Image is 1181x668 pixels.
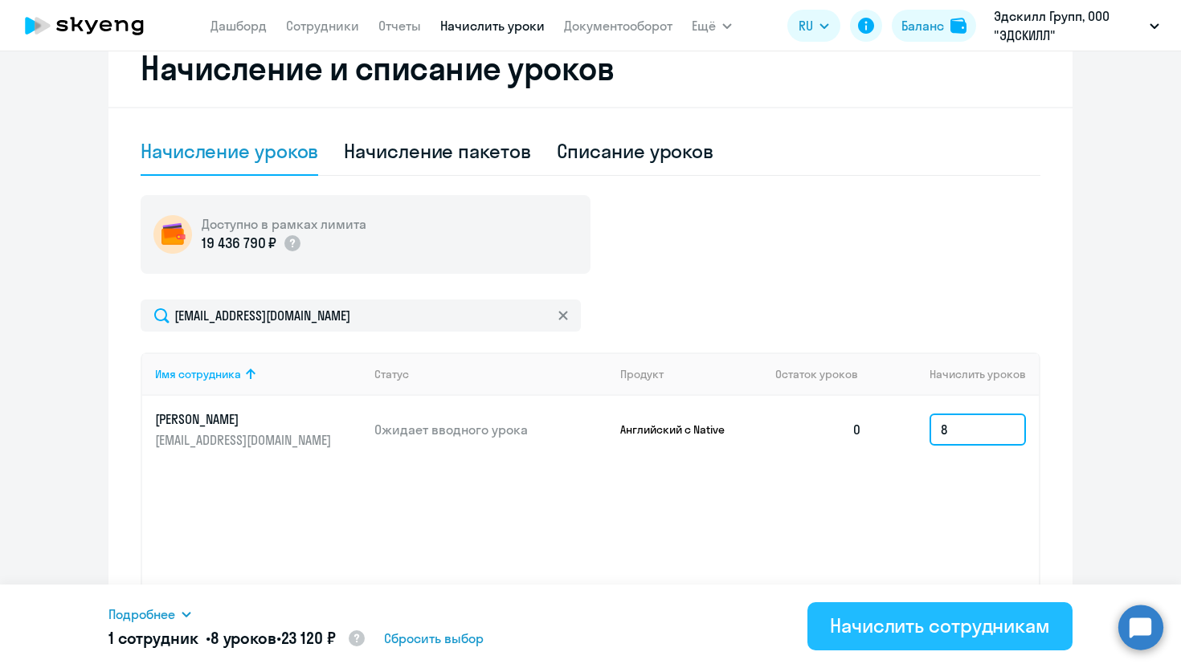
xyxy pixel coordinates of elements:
div: Имя сотрудника [155,367,362,381]
img: balance [950,18,966,34]
span: Остаток уроков [775,367,858,381]
a: Отчеты [378,18,421,34]
p: 19 436 790 ₽ [202,233,276,254]
div: Списание уроков [557,138,714,164]
button: Эдскилл Групп, ООО "ЭДСКИЛЛ" [986,6,1167,45]
div: Начисление уроков [141,138,318,164]
div: Баланс [901,16,944,35]
div: Статус [374,367,409,381]
h5: Доступно в рамках лимита [202,215,366,233]
a: Начислить уроки [440,18,545,34]
h2: Начисление и списание уроков [141,49,1040,88]
td: 0 [762,396,875,463]
a: Сотрудники [286,18,359,34]
p: [PERSON_NAME] [155,410,335,428]
div: Начислить сотрудникам [830,613,1050,638]
span: Сбросить выбор [384,629,484,648]
h5: 1 сотрудник • • [108,627,366,651]
p: Английский с Native [620,422,741,437]
span: 23 120 ₽ [281,628,336,648]
img: wallet-circle.png [153,215,192,254]
span: Ещё [692,16,716,35]
button: Балансbalance [892,10,976,42]
div: Имя сотрудника [155,367,241,381]
p: Эдскилл Групп, ООО "ЭДСКИЛЛ" [994,6,1143,45]
span: Подробнее [108,605,175,624]
div: Статус [374,367,607,381]
input: Поиск по имени, email, продукту или статусу [141,299,581,332]
button: Ещё [692,10,732,42]
div: Продукт [620,367,763,381]
button: Начислить сотрудникам [807,602,1073,650]
div: Начисление пакетов [344,138,530,164]
th: Начислить уроков [875,352,1039,396]
a: Документооборот [564,18,672,34]
p: [EMAIL_ADDRESS][DOMAIN_NAME] [155,431,335,449]
div: Остаток уроков [775,367,875,381]
button: RU [787,10,840,42]
span: RU [799,16,813,35]
div: Продукт [620,367,664,381]
p: Ожидает вводного урока [374,421,607,438]
a: Дашборд [210,18,267,34]
a: [PERSON_NAME][EMAIL_ADDRESS][DOMAIN_NAME] [155,410,362,449]
span: 8 уроков [210,628,276,648]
